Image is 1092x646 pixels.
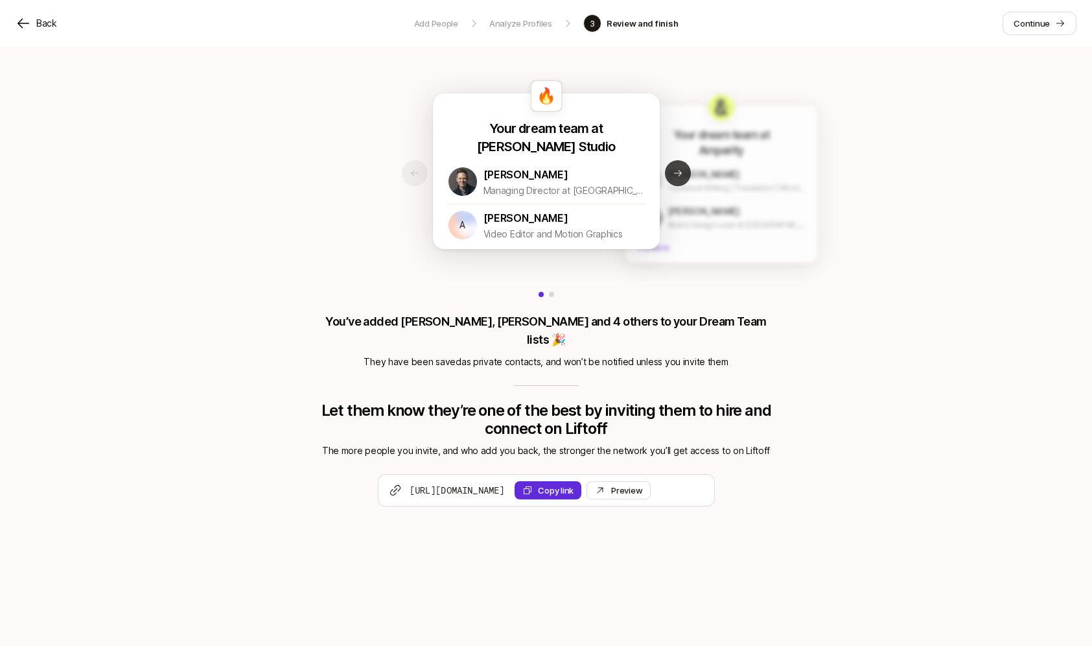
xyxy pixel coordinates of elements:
p: Amperity [699,143,743,158]
p: Review and finish [607,17,679,30]
p: Video Editor and Motion Graphics [483,226,645,242]
p: Continue [1014,17,1050,30]
p: [PERSON_NAME] [483,209,568,226]
p: Managing Director at [GEOGRAPHIC_DATA] [483,183,645,198]
span: [URL][DOMAIN_NAME] [410,484,505,497]
p: A [459,217,465,233]
p: [PERSON_NAME] [483,166,568,183]
img: c885505d_aea0_48e2_b248_9aed7f4cfd08.jpg [708,94,734,121]
p: The more people you invite, and who add you back, the stronger the network you’ll get access to o... [318,443,775,459]
p: Technical Writing | Translation | Wordsmanship [668,182,806,195]
button: Copy link [515,481,581,499]
p: Your dream team at [489,119,603,138]
img: 1695225023134 [638,205,662,229]
p: Let them know they’re one of the best by inviting them to hire and connect on Liftoff [318,401,775,438]
p: Brand Design Lead at [GEOGRAPHIC_DATA] [668,219,806,232]
p: Analyze Profiles [489,17,552,30]
p: [PERSON_NAME] [668,167,739,182]
p: Add People [414,17,458,30]
img: 1711667305671 [638,168,662,192]
p: Your dream team at [673,127,769,143]
p: 3 [590,17,595,30]
img: 1595683955162 [448,167,477,196]
p: You’ve added [PERSON_NAME], [PERSON_NAME] and 4 others to your Dream Team lists 🎉 [318,313,775,349]
p: Back [36,16,57,31]
p: They have been saved as private contacts , and won’t be notified unless you invite them [318,354,775,370]
p: + 3 more [636,236,805,256]
a: Continue [1003,12,1076,35]
div: Preview [611,484,642,497]
a: Preview [587,481,651,499]
p: [PERSON_NAME] Studio [477,138,615,156]
p: [PERSON_NAME] [668,204,739,219]
div: 🔥 [531,80,562,112]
